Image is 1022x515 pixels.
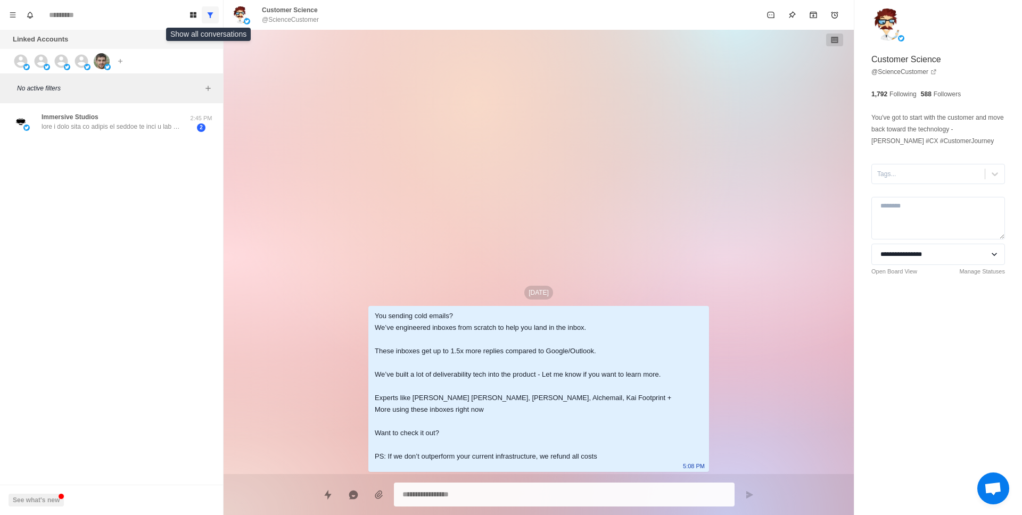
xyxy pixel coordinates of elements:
p: You've got to start with the customer and move back toward the technology - [PERSON_NAME] #CX #Cu... [871,112,1005,147]
button: See what's new [9,494,64,506]
span: 2 [197,123,205,132]
button: Add account [114,55,127,68]
img: picture [244,18,250,24]
p: Customer Science [871,53,941,66]
button: Mark as unread [760,4,781,26]
p: [DATE] [524,286,553,300]
button: Menu [4,6,21,23]
p: 2:45 PM [188,114,215,123]
img: picture [871,9,903,40]
p: Followers [934,89,961,99]
p: Linked Accounts [13,34,68,45]
p: Following [889,89,917,99]
img: picture [13,114,29,130]
img: picture [23,64,30,70]
button: Add media [368,484,390,505]
button: Show all conversations [202,6,219,23]
p: No active filters [17,84,202,93]
img: picture [44,64,50,70]
p: 588 [921,89,932,99]
p: 1,792 [871,89,887,99]
button: Notifications [21,6,38,23]
button: Board View [185,6,202,23]
img: picture [84,64,90,70]
a: Manage Statuses [959,267,1005,276]
button: Reply with AI [343,484,364,505]
button: Quick replies [317,484,339,505]
button: Add filters [202,82,215,95]
img: picture [23,124,30,131]
button: Add reminder [824,4,845,26]
a: Open Board View [871,267,917,276]
p: @ScienceCustomer [262,15,319,24]
a: Open chat [977,472,1009,504]
img: picture [898,35,904,41]
p: 5:08 PM [683,460,705,472]
button: Send message [739,484,760,505]
button: Pin [781,4,803,26]
button: Archive [803,4,824,26]
p: lore i dolo sita co adipis el seddoe te inci u lab et d magnaal, eni adminimve quis nostru exe ul... [42,122,180,131]
p: Customer Science [262,5,318,15]
img: picture [232,6,249,23]
img: picture [94,53,110,69]
p: Immersive Studios [42,112,98,122]
img: picture [104,64,111,70]
img: picture [64,64,70,70]
a: @ScienceCustomer [871,67,937,77]
div: You sending cold emails? We’ve engineered inboxes from scratch to help you land in the inbox. The... [375,310,686,462]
